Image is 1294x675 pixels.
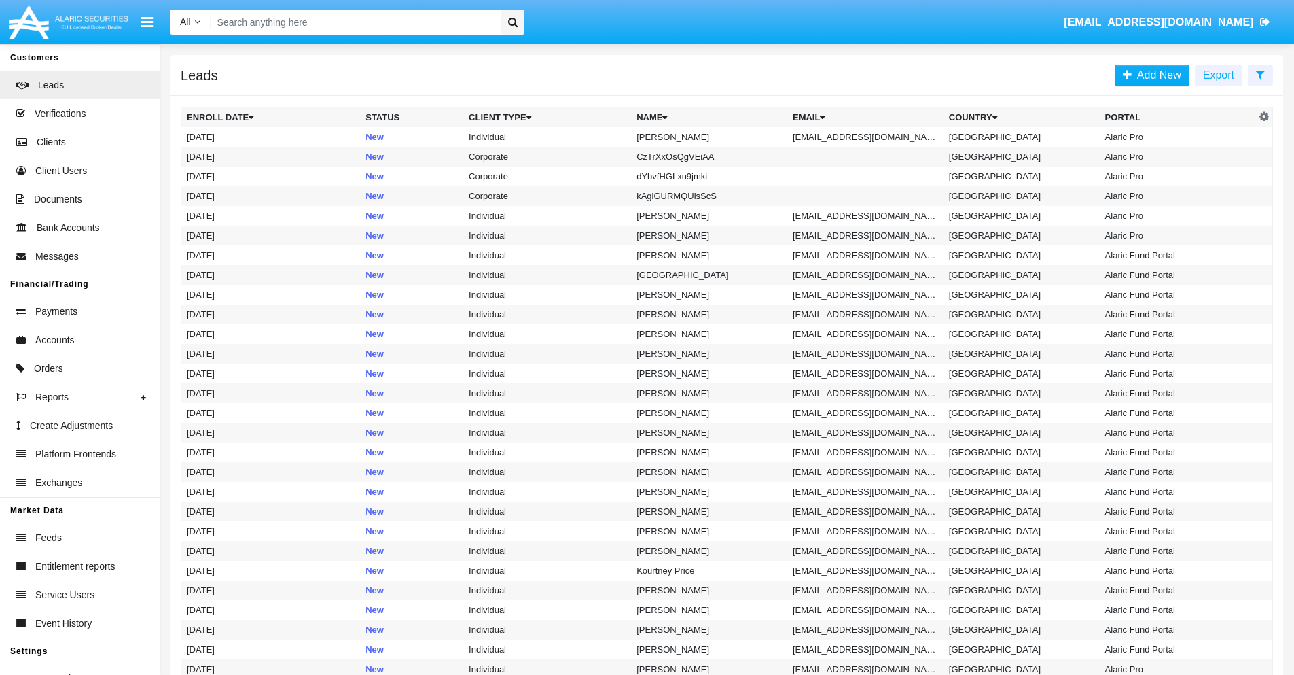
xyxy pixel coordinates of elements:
[943,521,1100,541] td: [GEOGRAPHIC_DATA]
[943,482,1100,502] td: [GEOGRAPHIC_DATA]
[631,344,787,364] td: [PERSON_NAME]
[35,447,116,462] span: Platform Frontends
[631,423,787,443] td: [PERSON_NAME]
[787,364,943,383] td: [EMAIL_ADDRESS][DOMAIN_NAME]
[181,186,361,206] td: [DATE]
[787,640,943,659] td: [EMAIL_ADDRESS][DOMAIN_NAME]
[181,600,361,620] td: [DATE]
[360,502,463,521] td: New
[1100,364,1256,383] td: Alaric Fund Portal
[631,581,787,600] td: [PERSON_NAME]
[181,443,361,462] td: [DATE]
[360,443,463,462] td: New
[360,265,463,285] td: New
[943,107,1100,128] th: Country
[787,245,943,265] td: [EMAIL_ADDRESS][DOMAIN_NAME]
[360,541,463,561] td: New
[181,324,361,344] td: [DATE]
[943,403,1100,423] td: [GEOGRAPHIC_DATA]
[631,147,787,167] td: CzTrXxOsQgVEiAA
[1115,65,1189,86] a: Add New
[463,443,631,462] td: Individual
[787,226,943,245] td: [EMAIL_ADDRESS][DOMAIN_NAME]
[631,324,787,344] td: [PERSON_NAME]
[787,127,943,147] td: [EMAIL_ADDRESS][DOMAIN_NAME]
[631,364,787,383] td: [PERSON_NAME]
[463,226,631,245] td: Individual
[360,186,463,206] td: New
[943,147,1100,167] td: [GEOGRAPHIC_DATA]
[631,206,787,226] td: [PERSON_NAME]
[787,344,943,364] td: [EMAIL_ADDRESS][DOMAIN_NAME]
[463,324,631,344] td: Individual
[787,620,943,640] td: [EMAIL_ADDRESS][DOMAIN_NAME]
[35,107,86,121] span: Verifications
[35,476,82,490] span: Exchanges
[787,502,943,521] td: [EMAIL_ADDRESS][DOMAIN_NAME]
[35,588,94,602] span: Service Users
[360,226,463,245] td: New
[463,581,631,600] td: Individual
[1100,127,1256,147] td: Alaric Pro
[1100,482,1256,502] td: Alaric Fund Portal
[631,403,787,423] td: [PERSON_NAME]
[181,107,361,128] th: Enroll Date
[360,383,463,403] td: New
[943,245,1100,265] td: [GEOGRAPHIC_DATA]
[1058,3,1277,41] a: [EMAIL_ADDRESS][DOMAIN_NAME]
[1100,383,1256,403] td: Alaric Fund Portal
[631,482,787,502] td: [PERSON_NAME]
[37,221,100,235] span: Bank Accounts
[1100,541,1256,561] td: Alaric Fund Portal
[181,364,361,383] td: [DATE]
[463,482,631,502] td: Individual
[943,561,1100,581] td: [GEOGRAPHIC_DATA]
[631,462,787,482] td: [PERSON_NAME]
[180,16,191,27] span: All
[943,265,1100,285] td: [GEOGRAPHIC_DATA]
[181,70,218,81] h5: Leads
[360,482,463,502] td: New
[943,127,1100,147] td: [GEOGRAPHIC_DATA]
[37,135,66,150] span: Clients
[1100,640,1256,659] td: Alaric Fund Portal
[463,305,631,324] td: Individual
[1100,620,1256,640] td: Alaric Fund Portal
[463,127,631,147] td: Individual
[35,559,115,574] span: Entitlement reports
[943,167,1100,186] td: [GEOGRAPHIC_DATA]
[35,333,75,347] span: Accounts
[360,305,463,324] td: New
[181,265,361,285] td: [DATE]
[1100,245,1256,265] td: Alaric Fund Portal
[35,617,92,631] span: Event History
[463,640,631,659] td: Individual
[943,364,1100,383] td: [GEOGRAPHIC_DATA]
[181,541,361,561] td: [DATE]
[943,344,1100,364] td: [GEOGRAPHIC_DATA]
[463,186,631,206] td: Corporate
[463,285,631,305] td: Individual
[170,15,211,29] a: All
[463,364,631,383] td: Individual
[943,305,1100,324] td: [GEOGRAPHIC_DATA]
[787,107,943,128] th: Email
[7,2,130,42] img: Logo image
[360,206,463,226] td: New
[631,383,787,403] td: [PERSON_NAME]
[787,521,943,541] td: [EMAIL_ADDRESS][DOMAIN_NAME]
[943,324,1100,344] td: [GEOGRAPHIC_DATA]
[360,581,463,600] td: New
[463,600,631,620] td: Individual
[360,127,463,147] td: New
[463,245,631,265] td: Individual
[1195,65,1242,86] button: Export
[463,462,631,482] td: Individual
[943,620,1100,640] td: [GEOGRAPHIC_DATA]
[1064,16,1253,28] span: [EMAIL_ADDRESS][DOMAIN_NAME]
[631,541,787,561] td: [PERSON_NAME]
[463,167,631,186] td: Corporate
[631,620,787,640] td: [PERSON_NAME]
[35,531,62,545] span: Feeds
[360,147,463,167] td: New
